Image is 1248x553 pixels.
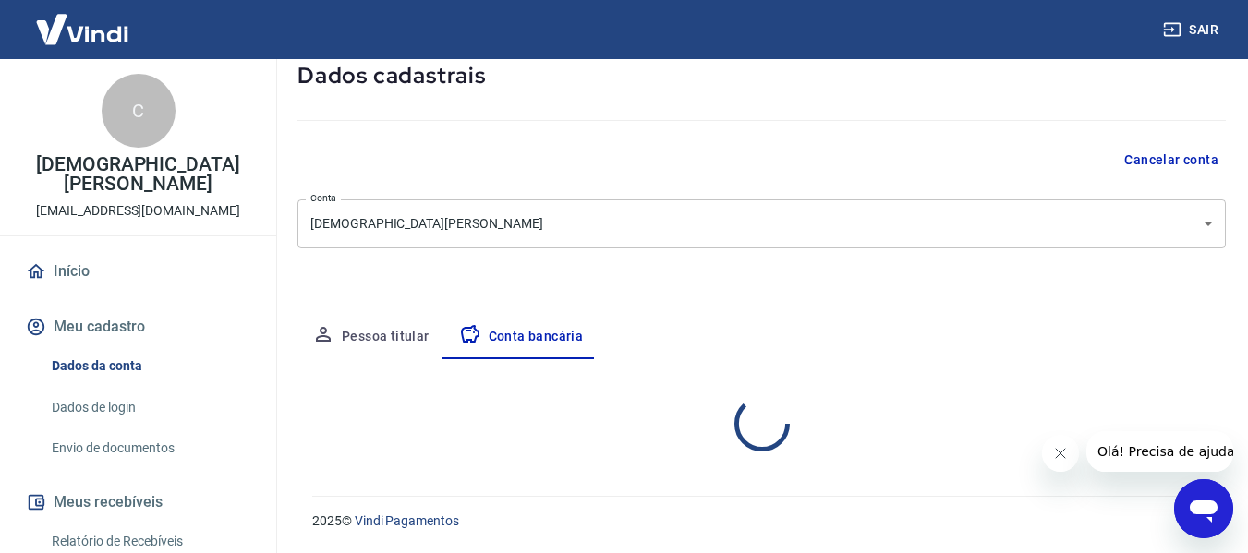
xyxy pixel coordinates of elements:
iframe: Mensagem da empresa [1086,431,1233,472]
a: Vindi Pagamentos [355,513,459,528]
p: [EMAIL_ADDRESS][DOMAIN_NAME] [36,201,240,221]
p: [DEMOGRAPHIC_DATA][PERSON_NAME] [15,155,261,194]
button: Cancelar conta [1117,143,1226,177]
a: Dados de login [44,389,254,427]
span: Olá! Precisa de ajuda? [11,13,155,28]
a: Dados da conta [44,347,254,385]
label: Conta [310,191,336,205]
div: [DEMOGRAPHIC_DATA][PERSON_NAME] [297,199,1226,248]
div: C [102,74,176,148]
iframe: Fechar mensagem [1042,435,1079,472]
a: Início [22,251,254,292]
button: Conta bancária [444,315,599,359]
button: Sair [1159,13,1226,47]
p: 2025 © [312,511,1204,531]
button: Meus recebíveis [22,482,254,523]
iframe: Botão para abrir a janela de mensagens [1174,479,1233,538]
button: Pessoa titular [297,315,444,359]
button: Meu cadastro [22,307,254,347]
img: Vindi [22,1,142,57]
a: Envio de documentos [44,429,254,467]
h5: Dados cadastrais [297,61,1226,90]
